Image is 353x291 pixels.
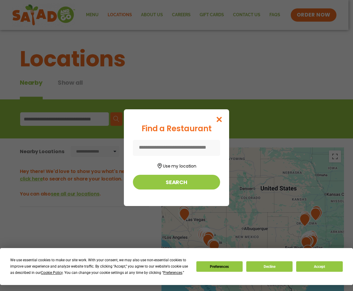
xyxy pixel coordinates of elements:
div: Find a Restaurant [133,123,220,135]
div: We use essential cookies to make our site work. With your consent, we may also use non-essential ... [10,257,189,276]
button: Close modal [210,109,229,129]
span: Preferences [163,271,182,275]
button: Preferences [196,261,243,272]
button: Decline [246,261,293,272]
button: Search [133,175,220,189]
span: Cookie Policy [41,271,63,275]
button: Use my location [133,161,220,169]
button: Accept [296,261,342,272]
